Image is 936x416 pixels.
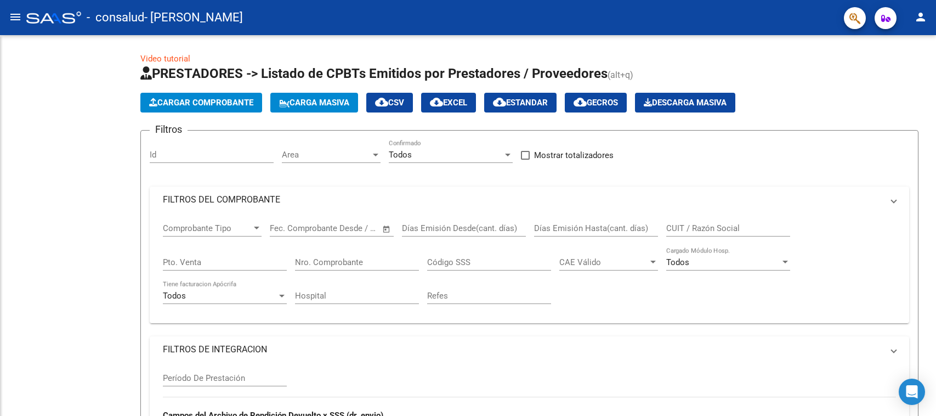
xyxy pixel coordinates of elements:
span: - consalud [87,5,144,30]
span: Carga Masiva [279,98,349,108]
button: Carga Masiva [270,93,358,113]
span: Area [282,150,371,160]
mat-icon: menu [9,10,22,24]
span: Mostrar totalizadores [534,149,614,162]
span: EXCEL [430,98,467,108]
span: CSV [375,98,404,108]
span: Descarga Masiva [644,98,727,108]
div: FILTROS DEL COMPROBANTE [150,213,909,323]
mat-icon: person [914,10,927,24]
span: Comprobante Tipo [163,223,252,233]
button: Open calendar [381,223,393,235]
span: Todos [666,257,689,267]
mat-icon: cloud_download [574,95,587,109]
app-download-masive: Descarga masiva de comprobantes (adjuntos) [635,93,735,113]
h3: Filtros [150,122,188,137]
span: (alt+q) [608,70,633,80]
mat-icon: cloud_download [430,95,443,109]
span: Estandar [493,98,548,108]
mat-expansion-panel-header: FILTROS DEL COMPROBANTE [150,187,909,213]
mat-icon: cloud_download [493,95,506,109]
span: PRESTADORES -> Listado de CPBTs Emitidos por Prestadores / Proveedores [140,66,608,81]
mat-icon: cloud_download [375,95,388,109]
button: Gecros [565,93,627,113]
input: Fecha inicio [270,223,314,233]
mat-expansion-panel-header: FILTROS DE INTEGRACION [150,336,909,363]
div: Open Intercom Messenger [899,379,925,405]
button: Cargar Comprobante [140,93,262,113]
mat-panel-title: FILTROS DEL COMPROBANTE [163,194,883,206]
span: Todos [389,150,412,160]
button: Estandar [484,93,557,113]
button: CSV [366,93,413,113]
span: Todos [163,291,186,301]
mat-panel-title: FILTROS DE INTEGRACION [163,344,883,356]
button: EXCEL [421,93,476,113]
input: Fecha fin [324,223,377,233]
span: CAE Válido [559,257,648,267]
button: Descarga Masiva [635,93,735,113]
span: Gecros [574,98,618,108]
span: Cargar Comprobante [149,98,253,108]
a: Video tutorial [140,54,190,64]
span: - [PERSON_NAME] [144,5,243,30]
